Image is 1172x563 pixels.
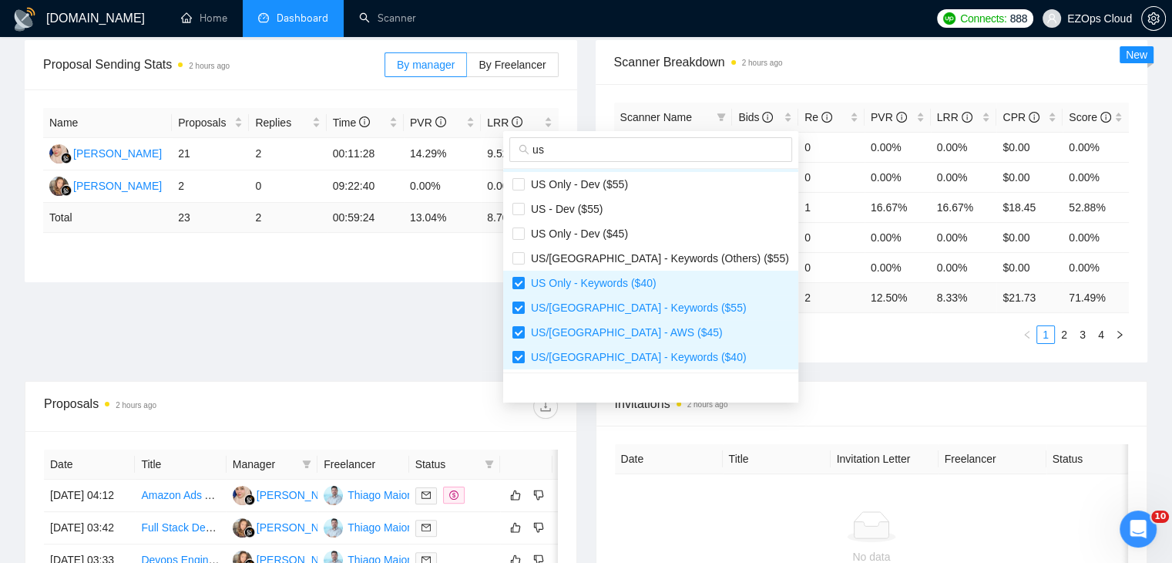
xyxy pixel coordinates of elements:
[1141,12,1166,25] a: setting
[135,450,226,480] th: Title
[44,512,135,544] td: [DATE] 03:42
[525,326,723,339] span: US/[GEOGRAPHIC_DATA] - AWS ($45)
[172,138,249,170] td: 21
[1074,326,1091,343] a: 3
[244,494,255,505] img: gigradar-bm.png
[258,12,269,23] span: dashboard
[1018,325,1036,344] li: Previous Page
[996,282,1063,312] td: $ 21.73
[1063,132,1129,162] td: 0.00%
[233,518,252,538] img: NK
[1056,326,1073,343] a: 2
[937,111,972,123] span: LRR
[348,519,411,536] div: Thiago Maior
[302,460,311,469] span: filter
[249,203,326,233] td: 2
[233,521,345,533] a: NK[PERSON_NAME]
[482,453,497,476] span: filter
[257,519,345,536] div: [PERSON_NAME]
[529,486,548,504] button: dislike
[534,400,557,413] span: download
[1023,330,1032,339] span: left
[481,170,558,203] td: 0.00%
[172,170,249,203] td: 2
[410,116,446,129] span: PVR
[1093,326,1110,343] a: 4
[525,252,789,265] span: US/[GEOGRAPHIC_DATA] - Keywords (Others) ($55)
[421,523,431,532] span: mail
[1120,511,1157,548] iframe: Intercom live chat
[359,116,370,127] span: info-circle
[865,132,931,162] td: 0.00%
[529,518,548,537] button: dislike
[49,177,69,196] img: NK
[73,177,162,194] div: [PERSON_NAME]
[116,401,156,410] time: 2 hours ago
[865,192,931,222] td: 16.67%
[931,252,997,282] td: 0.00%
[798,192,865,222] td: 1
[135,512,226,544] td: Full Stack Developer (Equity Only). Apply from Top Schools only.
[299,453,314,476] span: filter
[481,138,558,170] td: 9.52%
[397,59,455,71] span: By manager
[333,116,370,129] span: Time
[871,111,907,123] span: PVR
[233,486,252,505] img: AJ
[249,138,326,170] td: 2
[481,203,558,233] td: 8.70 %
[255,114,308,131] span: Replies
[317,450,408,480] th: Freelancer
[227,450,317,480] th: Manager
[798,162,865,192] td: 0
[865,252,931,282] td: 0.00%
[49,147,162,159] a: AJ[PERSON_NAME]
[1069,111,1110,123] span: Score
[525,203,603,215] span: US - Dev ($55)
[1037,326,1054,343] a: 1
[141,521,449,534] a: Full Stack Developer (Equity Only). Apply from Top Schools only.
[798,252,865,282] td: 0
[44,450,135,480] th: Date
[1073,325,1092,344] li: 3
[738,111,773,123] span: Bids
[798,222,865,252] td: 0
[831,444,939,474] th: Invitation Letter
[896,112,907,123] span: info-circle
[525,228,628,240] span: US Only - Dev ($45)
[233,488,345,501] a: AJ[PERSON_NAME]
[1063,162,1129,192] td: 0.00%
[1063,192,1129,222] td: 52.88%
[172,108,249,138] th: Proposals
[327,138,404,170] td: 00:11:28
[506,518,525,537] button: like
[525,277,657,289] span: US Only - Keywords ($40)
[1110,325,1129,344] li: Next Page
[1046,13,1057,24] span: user
[43,203,172,233] td: Total
[931,192,997,222] td: 16.67%
[257,487,345,504] div: [PERSON_NAME]
[1029,112,1039,123] span: info-circle
[798,132,865,162] td: 0
[742,59,783,67] time: 2 hours ago
[1126,49,1147,61] span: New
[1110,325,1129,344] button: right
[324,486,343,505] img: TM
[487,116,522,129] span: LRR
[996,192,1063,222] td: $18.45
[714,106,729,129] span: filter
[44,480,135,512] td: [DATE] 04:12
[620,111,692,123] span: Scanner Name
[404,138,481,170] td: 14.29%
[1151,511,1169,523] span: 10
[324,518,343,538] img: TM
[512,116,522,127] span: info-circle
[510,489,521,501] span: like
[181,12,227,25] a: homeHome
[1036,325,1055,344] li: 1
[12,7,37,32] img: logo
[141,489,401,501] a: Amazon Ads API Developer for SaaS App Co-Creation
[996,162,1063,192] td: $0.00
[327,203,404,233] td: 00:59:24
